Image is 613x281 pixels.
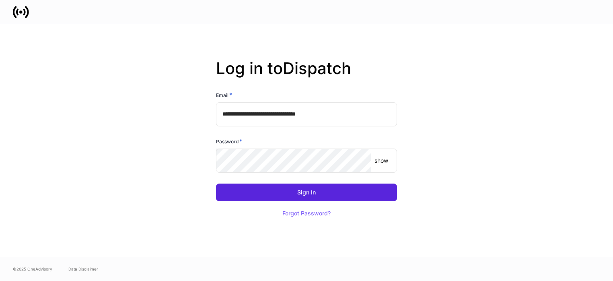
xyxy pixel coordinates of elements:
div: Sign In [297,190,316,195]
a: Data Disclaimer [68,266,98,272]
h6: Password [216,137,242,145]
p: show [374,157,388,165]
h6: Email [216,91,232,99]
h2: Log in to Dispatch [216,59,397,91]
span: © 2025 OneAdvisory [13,266,52,272]
button: Forgot Password? [272,205,341,222]
button: Sign In [216,184,397,201]
div: Forgot Password? [282,211,331,216]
